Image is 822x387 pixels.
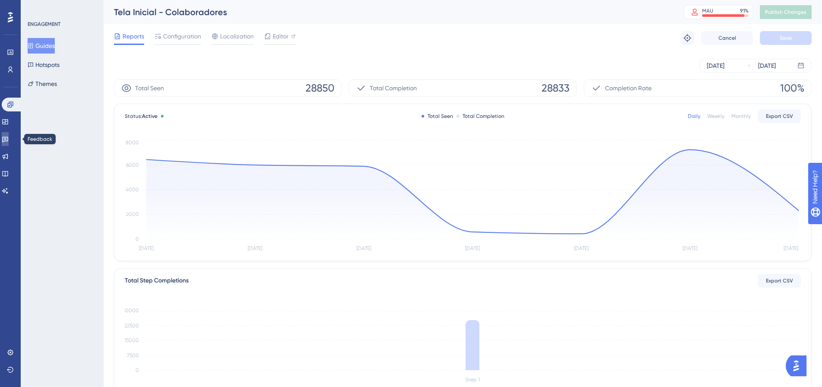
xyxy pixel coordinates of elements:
iframe: UserGuiding AI Assistant Launcher [786,353,812,379]
tspan: 15000 [124,337,139,343]
tspan: 8000 [126,140,139,146]
span: Configuration [163,31,201,41]
tspan: 30000 [123,308,139,314]
tspan: 6000 [126,162,139,168]
div: [DATE] [758,60,776,71]
tspan: 7500 [127,352,139,358]
span: Total Completion [370,83,417,93]
span: Publish Changes [765,9,806,16]
tspan: [DATE] [248,245,262,251]
span: Active [142,113,157,119]
span: 28833 [542,81,570,95]
div: Monthly [731,113,751,120]
span: Need Help? [20,2,54,13]
tspan: 4000 [126,187,139,193]
div: Total Step Completions [125,276,189,286]
span: Editor [273,31,289,41]
button: Themes [28,76,57,92]
span: Reports [123,31,144,41]
tspan: [DATE] [465,245,480,251]
span: Export CSV [766,113,793,120]
span: Export CSV [766,277,793,284]
div: [DATE] [707,60,724,71]
span: Cancel [718,35,736,41]
button: Export CSV [758,274,801,288]
div: Daily [688,113,700,120]
button: Guides [28,38,55,54]
div: Tela Inicial - Colaboradores [114,6,662,18]
div: ENGAGEMENT [28,21,60,28]
tspan: [DATE] [139,245,154,251]
div: 91 % [740,7,749,14]
button: Cancel [701,31,753,45]
span: Completion Rate [605,83,652,93]
button: Publish Changes [760,5,812,19]
div: Weekly [707,113,724,120]
tspan: [DATE] [356,245,371,251]
tspan: [DATE] [683,245,697,251]
div: Total Completion [457,113,504,120]
div: Total Seen [422,113,453,120]
tspan: Step 1 [465,377,480,383]
button: Export CSV [758,109,801,123]
tspan: 22500 [124,323,139,329]
span: Save [780,35,792,41]
tspan: 2000 [126,211,139,217]
span: 100% [780,81,804,95]
span: Localization [220,31,254,41]
tspan: 0 [135,236,139,242]
button: Save [760,31,812,45]
tspan: [DATE] [784,245,798,251]
button: Hotspots [28,57,60,73]
tspan: [DATE] [574,245,589,251]
div: MAU [702,7,713,14]
span: Total Seen [135,83,164,93]
span: Status: [125,113,157,120]
span: 28850 [305,81,334,95]
tspan: 0 [135,367,139,373]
